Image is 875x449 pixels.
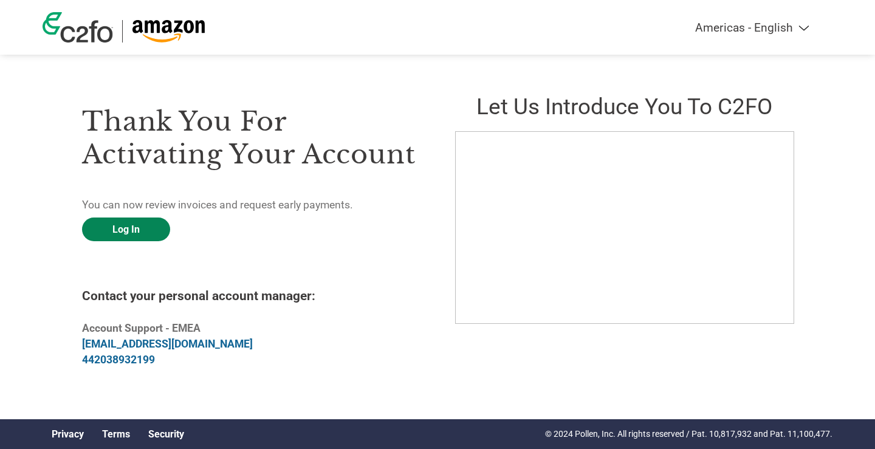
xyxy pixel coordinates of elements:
a: Terms [102,428,130,440]
img: Amazon [132,20,205,43]
iframe: C2FO Introduction Video [455,131,794,324]
img: c2fo logo [43,12,113,43]
a: Privacy [52,428,84,440]
a: Log In [82,218,170,241]
h4: Contact your personal account manager: [82,289,420,303]
a: [EMAIL_ADDRESS][DOMAIN_NAME] [82,338,253,350]
p: You can now review invoices and request early payments. [82,197,420,213]
h3: Thank you for activating your account [82,105,420,171]
a: Security [148,428,184,440]
a: 442038932199 [82,354,155,366]
p: © 2024 Pollen, Inc. All rights reserved / Pat. 10,817,932 and Pat. 11,100,477. [545,428,832,440]
h2: Let us introduce you to C2FO [455,94,793,120]
b: Account Support - EMEA [82,322,201,334]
